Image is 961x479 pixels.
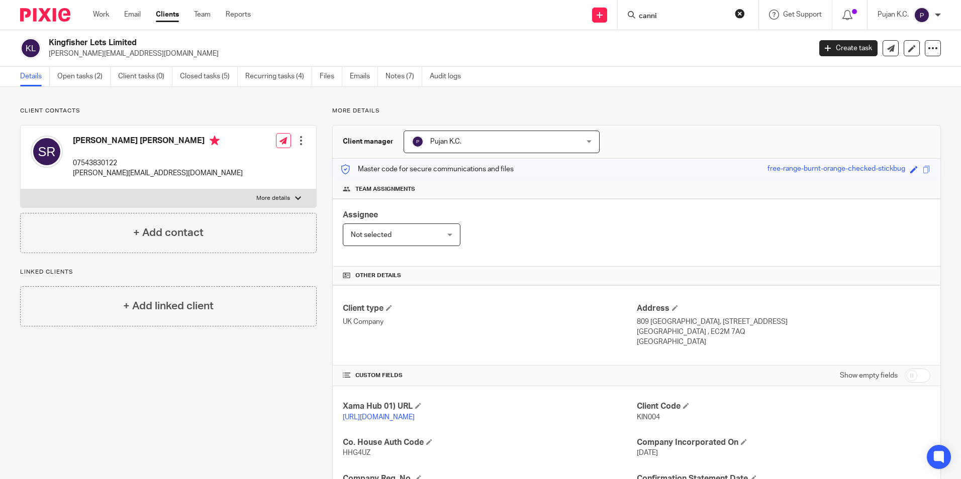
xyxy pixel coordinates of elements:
span: [DATE] [637,449,658,456]
a: Audit logs [430,67,468,86]
a: Reports [226,10,251,20]
h4: Client type [343,303,636,314]
img: Pixie [20,8,70,22]
p: Client contacts [20,107,317,115]
span: KIN004 [637,414,660,421]
a: Email [124,10,141,20]
label: Show empty fields [840,371,898,381]
p: 07543830122 [73,158,243,168]
span: Other details [355,272,401,280]
p: [PERSON_NAME][EMAIL_ADDRESS][DOMAIN_NAME] [49,49,804,59]
a: Details [20,67,50,86]
p: [PERSON_NAME][EMAIL_ADDRESS][DOMAIN_NAME] [73,168,243,178]
p: UK Company [343,317,636,327]
div: free-range-burnt-orange-checked-stickbug [767,164,905,175]
a: Client tasks (0) [118,67,172,86]
p: More details [256,194,290,202]
p: More details [332,107,941,115]
a: Emails [350,67,378,86]
img: svg%3E [31,136,63,168]
h3: Client manager [343,137,394,147]
a: Notes (7) [386,67,422,86]
a: [URL][DOMAIN_NAME] [343,414,415,421]
button: Clear [735,9,745,19]
i: Primary [210,136,220,146]
a: Work [93,10,109,20]
a: Create task [819,40,878,56]
img: svg%3E [20,38,41,59]
p: Pujan K.C. [878,10,909,20]
p: 809 [GEOGRAPHIC_DATA], [STREET_ADDRESS] [637,317,930,327]
h4: Address [637,303,930,314]
span: Not selected [351,231,392,238]
span: HHG4UZ [343,449,370,456]
span: Team assignments [355,185,415,193]
h2: Kingfisher Lets Limited [49,38,653,48]
h4: Company Incorporated On [637,437,930,448]
h4: Xama Hub 01) URL [343,401,636,412]
span: Assignee [343,211,378,219]
a: Clients [156,10,179,20]
a: Open tasks (2) [57,67,111,86]
p: Linked clients [20,268,317,276]
a: Closed tasks (5) [180,67,238,86]
h4: Client Code [637,401,930,412]
img: svg%3E [914,7,930,23]
span: Get Support [783,11,822,18]
h4: [PERSON_NAME] [PERSON_NAME] [73,136,243,148]
h4: + Add contact [133,225,204,241]
p: [GEOGRAPHIC_DATA] , EC2M 7AQ [637,327,930,337]
span: Pujan K.C. [430,138,461,145]
h4: Co. House Auth Code [343,437,636,448]
a: Files [320,67,342,86]
p: [GEOGRAPHIC_DATA] [637,337,930,347]
img: svg%3E [412,136,424,148]
a: Team [194,10,211,20]
a: Recurring tasks (4) [245,67,312,86]
input: Search [638,12,728,21]
h4: + Add linked client [123,298,214,314]
h4: CUSTOM FIELDS [343,372,636,380]
p: Master code for secure communications and files [340,164,514,174]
